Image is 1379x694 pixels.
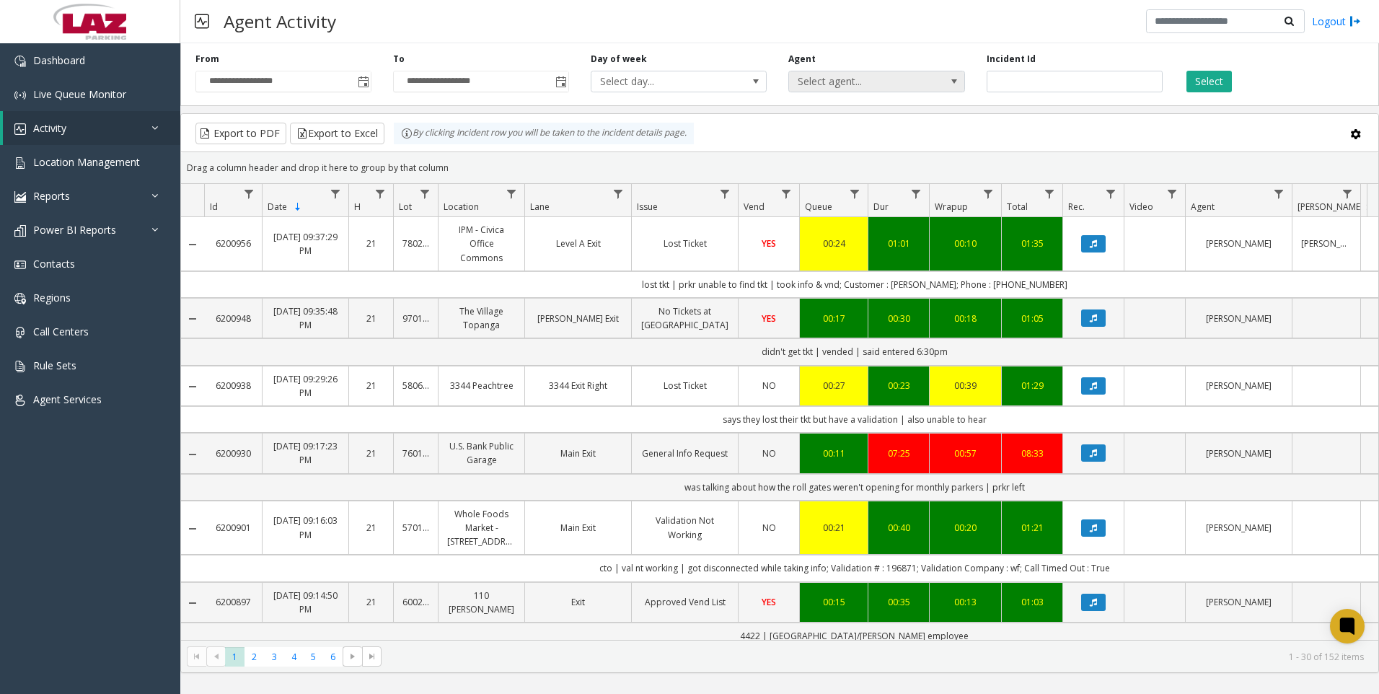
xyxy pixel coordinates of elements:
[637,201,658,213] span: Issue
[358,379,384,392] a: 21
[762,447,776,460] span: NO
[873,201,889,213] span: Dur
[1129,201,1153,213] span: Video
[640,447,729,460] a: General Info Request
[402,237,429,250] a: 780277
[809,521,859,535] div: 00:21
[1269,184,1289,203] a: Agent Filter Menu
[938,447,992,460] a: 00:57
[1298,201,1363,213] span: [PERSON_NAME]
[938,521,992,535] div: 00:20
[33,53,85,67] span: Dashboard
[979,184,998,203] a: Wrapup Filter Menu
[935,201,968,213] span: Wrapup
[1186,71,1232,92] button: Select
[358,237,384,250] a: 21
[354,201,361,213] span: H
[747,379,790,392] a: NO
[14,225,26,237] img: 'icon'
[1194,237,1283,250] a: [PERSON_NAME]
[1040,184,1059,203] a: Total Filter Menu
[33,189,70,203] span: Reports
[591,71,731,92] span: Select day...
[401,128,413,139] img: infoIcon.svg
[1194,595,1283,609] a: [PERSON_NAME]
[534,447,622,460] a: Main Exit
[1163,184,1182,203] a: Video Filter Menu
[640,237,729,250] a: Lost Ticket
[290,123,384,144] button: Export to Excel
[640,514,729,541] a: Validation Not Working
[181,239,204,250] a: Collapse Details
[534,595,622,609] a: Exit
[1349,14,1361,29] img: logout
[271,439,340,467] a: [DATE] 09:17:23 PM
[1194,312,1283,325] a: [PERSON_NAME]
[195,4,209,39] img: pageIcon
[938,312,992,325] div: 00:18
[1010,379,1054,392] a: 01:29
[809,379,859,392] a: 00:27
[762,312,776,325] span: YES
[1194,379,1283,392] a: [PERSON_NAME]
[216,4,343,39] h3: Agent Activity
[877,312,920,325] a: 00:30
[1010,312,1054,325] div: 01:05
[938,237,992,250] div: 00:10
[1010,595,1054,609] div: 01:03
[225,647,244,667] span: Page 1
[343,646,362,667] span: Go to the next page
[747,595,790,609] a: YES
[362,646,382,667] span: Go to the last page
[1301,237,1352,250] a: [PERSON_NAME]
[33,325,89,338] span: Call Centers
[181,523,204,535] a: Collapse Details
[292,201,304,213] span: Sortable
[239,184,259,203] a: Id Filter Menu
[502,184,521,203] a: Location Filter Menu
[805,201,832,213] span: Queue
[213,447,253,460] a: 6200930
[33,87,126,101] span: Live Queue Monitor
[181,313,204,325] a: Collapse Details
[447,439,516,467] a: U.S. Bank Public Garage
[1191,201,1215,213] span: Agent
[447,507,516,549] a: Whole Foods Market - [STREET_ADDRESS]
[1338,184,1357,203] a: Parker Filter Menu
[284,647,304,667] span: Page 4
[747,447,790,460] a: NO
[33,257,75,271] span: Contacts
[747,312,790,325] a: YES
[33,392,102,406] span: Agent Services
[1312,14,1361,29] a: Logout
[609,184,628,203] a: Lane Filter Menu
[1010,447,1054,460] a: 08:33
[415,184,435,203] a: Lot Filter Menu
[14,361,26,372] img: 'icon'
[809,595,859,609] a: 00:15
[271,372,340,400] a: [DATE] 09:29:26 PM
[534,312,622,325] a: [PERSON_NAME] Exit
[394,123,694,144] div: By clicking Incident row you will be taken to the incident details page.
[3,111,180,145] a: Activity
[552,71,568,92] span: Toggle popup
[14,157,26,169] img: 'icon'
[845,184,865,203] a: Queue Filter Menu
[444,201,479,213] span: Location
[271,589,340,616] a: [DATE] 09:14:50 PM
[530,201,550,213] span: Lane
[371,184,390,203] a: H Filter Menu
[33,291,71,304] span: Regions
[877,595,920,609] a: 00:35
[390,651,1364,663] kendo-pager-info: 1 - 30 of 152 items
[213,521,253,535] a: 6200901
[210,201,218,213] span: Id
[777,184,796,203] a: Vend Filter Menu
[1010,521,1054,535] div: 01:21
[877,447,920,460] div: 07:25
[877,237,920,250] div: 01:01
[762,379,776,392] span: NO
